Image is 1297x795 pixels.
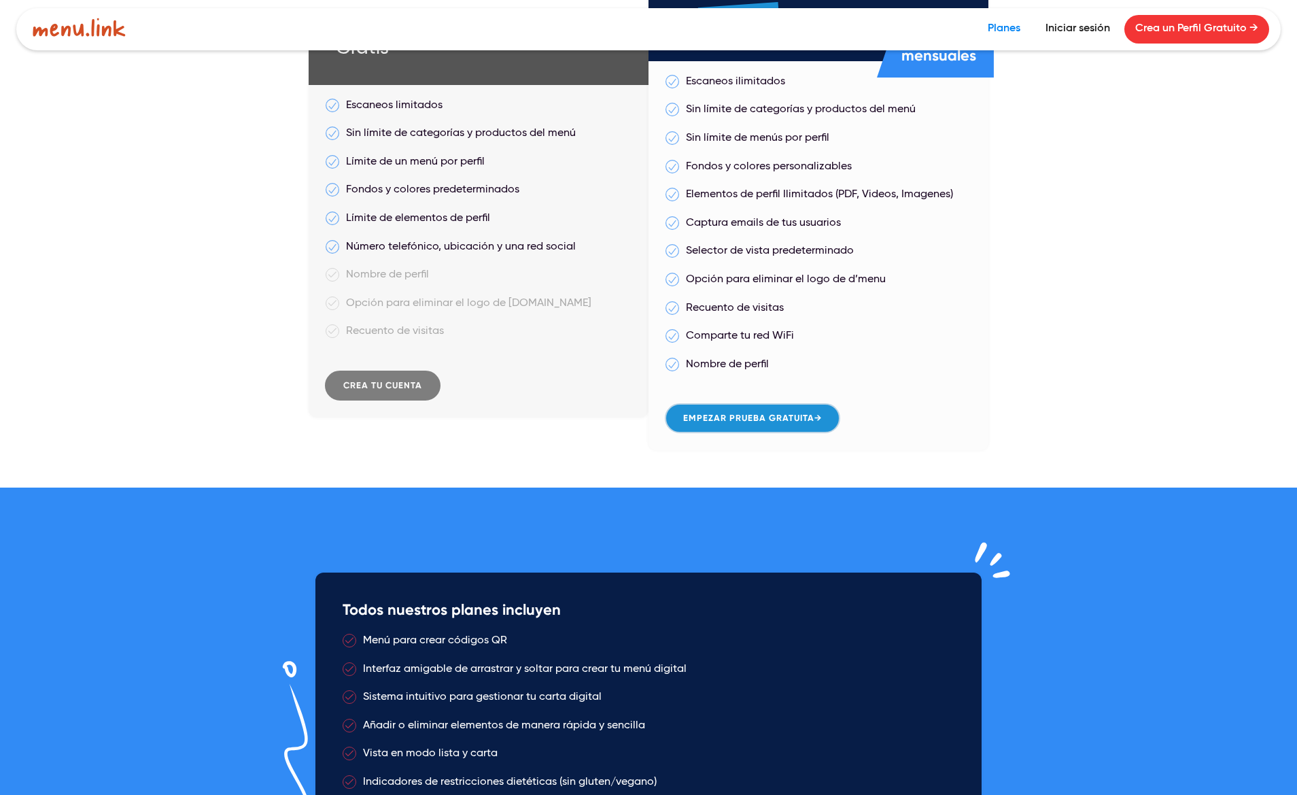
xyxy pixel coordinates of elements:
div: Sin límite de categorías y productos del menú [326,125,632,143]
div: Opción para eliminar el logo de d’menu [665,271,971,289]
div: Sin límite de categorías y productos del menú [665,101,971,119]
div: Opción para eliminar el logo de [DOMAIN_NAME] [326,295,632,313]
div: Límite de un menú por perfil [326,154,632,171]
div: Añadir o eliminar elementos de manera rápida y sencilla [343,717,954,735]
h3: Todos nuestros planes incluyen [343,600,954,620]
a: Crea un Perfil Gratuito → [1124,15,1269,44]
div: Elementos de perfil Ilimitados (PDF, Videos, Imagenes) [665,186,971,204]
a: Planes [977,15,1031,44]
div: Comparte tu red WiFi [665,328,971,345]
div: Selector de vista predeterminado [665,243,971,260]
div: Sin límite de menús por perfil [665,130,971,148]
div: Interfaz amigable de arrastrar y soltar para crear tu menú digital [343,661,954,679]
div: Fondos y colores predeterminados [326,182,632,199]
a: Empezar prueba gratuita→ [665,403,840,433]
div: Recuento de visitas [665,300,971,318]
div: Nombre de perfil [665,356,971,374]
div: Límite de elementos de perfil [326,210,632,228]
div: Nombre de perfil [326,267,632,284]
div: Escaneos ilimitados [665,73,971,91]
div: Indicadores de restricciones dietéticas (sin gluten/vegano) [343,774,954,792]
a: CRea tu cuenta [325,371,440,401]
a: Iniciar sesión [1035,15,1121,44]
div: Recuento de visitas [326,323,632,341]
strong: → [814,413,822,423]
div: Número telefónico, ubicación y una red social [326,239,632,256]
div: Escaneos limitados [326,97,632,115]
div: Captura emails de tus usuarios [665,215,971,233]
div: Menú para crear códigos QR [343,632,954,650]
div: Vista en modo lista y carta [343,745,954,763]
div: Sistema intuitivo para gestionar tu carta digital [343,689,954,707]
div: Fondos y colores personalizables [665,158,971,176]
